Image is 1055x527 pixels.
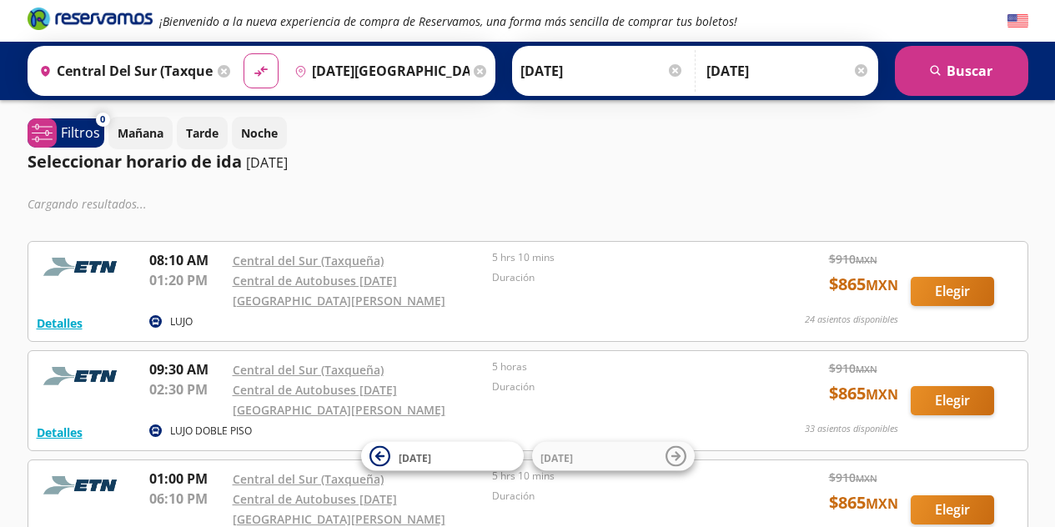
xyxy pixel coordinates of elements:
[829,381,898,406] span: $ 865
[232,117,287,149] button: Noche
[28,149,242,174] p: Seleccionar horario de ida
[170,314,193,329] p: LUJO
[118,124,163,142] p: Mañana
[246,153,288,173] p: [DATE]
[159,13,737,29] em: ¡Bienvenido a la nueva experiencia de compra de Reservamos, una forma más sencilla de comprar tus...
[288,50,470,92] input: Buscar Destino
[37,314,83,332] button: Detalles
[233,362,384,378] a: Central del Sur (Taxqueña)
[829,469,877,486] span: $ 910
[33,50,214,92] input: Buscar Origen
[492,489,744,504] p: Duración
[492,359,744,374] p: 5 horas
[492,379,744,394] p: Duración
[532,442,695,471] button: [DATE]
[233,382,445,418] a: Central de Autobuses [DATE][GEOGRAPHIC_DATA][PERSON_NAME]
[866,385,898,404] small: MXN
[492,270,744,285] p: Duración
[706,50,870,92] input: Opcional
[233,273,445,309] a: Central de Autobuses [DATE][GEOGRAPHIC_DATA][PERSON_NAME]
[520,50,684,92] input: Elegir Fecha
[361,442,524,471] button: [DATE]
[911,277,994,306] button: Elegir
[170,424,252,439] p: LUJO DOBLE PISO
[399,450,431,464] span: [DATE]
[241,124,278,142] p: Noche
[805,422,898,436] p: 33 asientos disponibles
[149,359,224,379] p: 09:30 AM
[28,6,153,36] a: Brand Logo
[540,450,573,464] span: [DATE]
[149,379,224,399] p: 02:30 PM
[177,117,228,149] button: Tarde
[37,424,83,441] button: Detalles
[911,495,994,524] button: Elegir
[100,113,105,127] span: 0
[895,46,1028,96] button: Buscar
[28,118,104,148] button: 0Filtros
[233,491,445,527] a: Central de Autobuses [DATE][GEOGRAPHIC_DATA][PERSON_NAME]
[829,359,877,377] span: $ 910
[856,363,877,375] small: MXN
[492,250,744,265] p: 5 hrs 10 mins
[856,253,877,266] small: MXN
[1007,11,1028,32] button: English
[28,6,153,31] i: Brand Logo
[829,272,898,297] span: $ 865
[28,196,147,212] em: Cargando resultados ...
[37,250,128,284] img: RESERVAMOS
[108,117,173,149] button: Mañana
[866,276,898,294] small: MXN
[805,313,898,327] p: 24 asientos disponibles
[186,124,219,142] p: Tarde
[149,250,224,270] p: 08:10 AM
[149,469,224,489] p: 01:00 PM
[37,359,128,393] img: RESERVAMOS
[911,386,994,415] button: Elegir
[233,471,384,487] a: Central del Sur (Taxqueña)
[149,270,224,290] p: 01:20 PM
[37,469,128,502] img: RESERVAMOS
[866,494,898,513] small: MXN
[492,469,744,484] p: 5 hrs 10 mins
[233,253,384,269] a: Central del Sur (Taxqueña)
[829,490,898,515] span: $ 865
[61,123,100,143] p: Filtros
[829,250,877,268] span: $ 910
[856,472,877,484] small: MXN
[149,489,224,509] p: 06:10 PM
